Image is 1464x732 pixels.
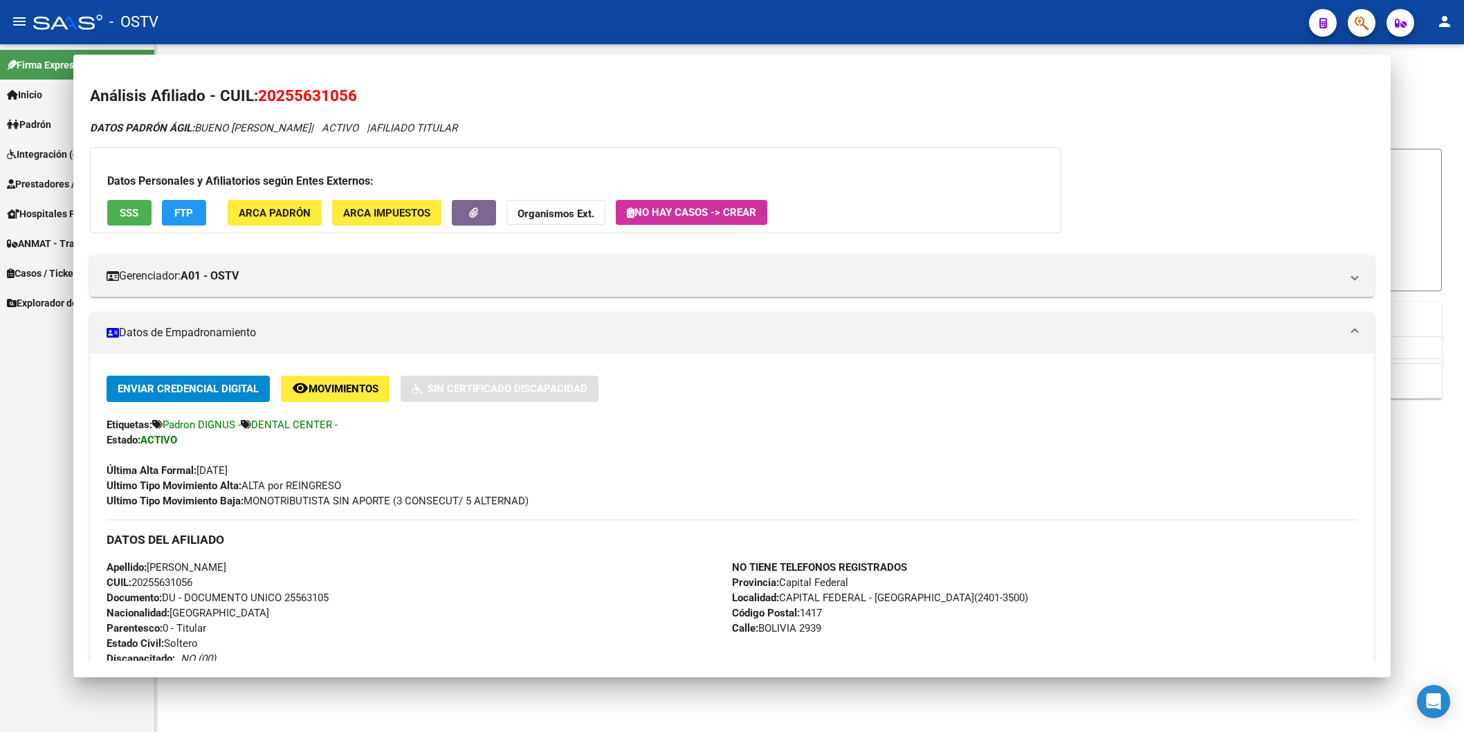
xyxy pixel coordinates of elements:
span: Capital Federal [732,576,848,589]
span: 0 - Titular [107,622,206,634]
span: Explorador de Archivos [7,295,118,311]
span: ANMAT - Trazabilidad [7,236,116,251]
span: No hay casos -> Crear [627,206,756,219]
button: No hay casos -> Crear [616,200,767,225]
mat-panel-title: Gerenciador: [107,268,1341,284]
strong: Ultimo Tipo Movimiento Alta: [107,479,241,492]
mat-expansion-panel-header: Datos de Empadronamiento [90,312,1374,354]
span: Soltero [107,637,198,650]
span: [GEOGRAPHIC_DATA] [107,607,269,619]
strong: Apellido: [107,561,147,574]
strong: ACTIVO [140,434,177,446]
strong: Localidad: [732,592,779,604]
span: Sin Certificado Discapacidad [428,383,587,396]
span: 20255631056 [258,86,357,104]
span: FTP [174,207,193,219]
strong: Parentesco: [107,622,163,634]
span: DENTAL CENTER - [251,419,338,431]
strong: CUIL: [107,576,131,589]
span: 20255631056 [107,576,192,589]
span: BUENO [PERSON_NAME] [90,122,311,134]
button: Enviar Credencial Digital [107,376,270,401]
span: BOLIVIA 2939 [732,622,821,634]
strong: Ultimo Tipo Movimiento Baja: [107,495,244,507]
h3: DATOS DEL AFILIADO [107,532,1357,547]
span: Padrón [7,117,51,132]
i: NO (00) [181,652,216,665]
mat-icon: person [1436,13,1453,30]
button: Organismos Ext. [506,200,605,226]
button: Movimientos [281,376,390,401]
span: SSS [120,207,138,219]
button: Sin Certificado Discapacidad [401,376,598,401]
mat-panel-title: Datos de Empadronamiento [107,324,1341,341]
button: ARCA Padrón [228,200,322,226]
span: Casos / Tickets [7,266,82,281]
span: Movimientos [309,383,378,396]
span: [DATE] [107,464,228,477]
i: | ACTIVO | [90,122,457,134]
button: SSS [107,200,152,226]
h3: Datos Personales y Afiliatorios según Entes Externos: [107,173,1044,190]
strong: Provincia: [732,576,779,589]
button: FTP [162,200,206,226]
span: DU - DOCUMENTO UNICO 25563105 [107,592,329,604]
div: Open Intercom Messenger [1417,685,1450,718]
button: ARCA Impuestos [332,200,441,226]
span: Inicio [7,87,42,102]
strong: NO TIENE TELEFONOS REGISTRADOS [732,561,907,574]
strong: Organismos Ext. [518,208,594,220]
span: 1417 [732,607,822,619]
span: AFILIADO TITULAR [369,122,457,134]
mat-icon: remove_red_eye [292,380,309,396]
strong: Etiquetas: [107,419,152,431]
strong: Código Postal: [732,607,800,619]
span: [PERSON_NAME] [107,561,226,574]
strong: Documento: [107,592,162,604]
span: Integración (discapacidad) [7,147,135,162]
strong: Discapacitado: [107,652,175,665]
strong: Calle: [732,622,758,634]
strong: DATOS PADRÓN ÁGIL: [90,122,194,134]
span: Hospitales Públicos [7,206,107,221]
strong: Estado: [107,434,140,446]
strong: A01 - OSTV [181,268,239,284]
h2: Análisis Afiliado - CUIL: [90,84,1374,108]
mat-expansion-panel-header: Gerenciador:A01 - OSTV [90,255,1374,297]
span: Prestadores / Proveedores [7,176,133,192]
span: - OSTV [109,7,158,37]
span: ARCA Impuestos [343,207,430,219]
span: Padron DIGNUS - [163,419,241,431]
span: ALTA por REINGRESO [107,479,341,492]
strong: Nacionalidad: [107,607,170,619]
strong: Estado Civil: [107,637,164,650]
span: MONOTRIBUTISTA SIN APORTE (3 CONSECUT/ 5 ALTERNAD) [107,495,529,507]
span: CAPITAL FEDERAL - [GEOGRAPHIC_DATA](2401-3500) [732,592,1028,604]
span: Firma Express [7,57,79,73]
strong: Última Alta Formal: [107,464,196,477]
mat-icon: menu [11,13,28,30]
span: Enviar Credencial Digital [118,383,259,396]
span: ARCA Padrón [239,207,311,219]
